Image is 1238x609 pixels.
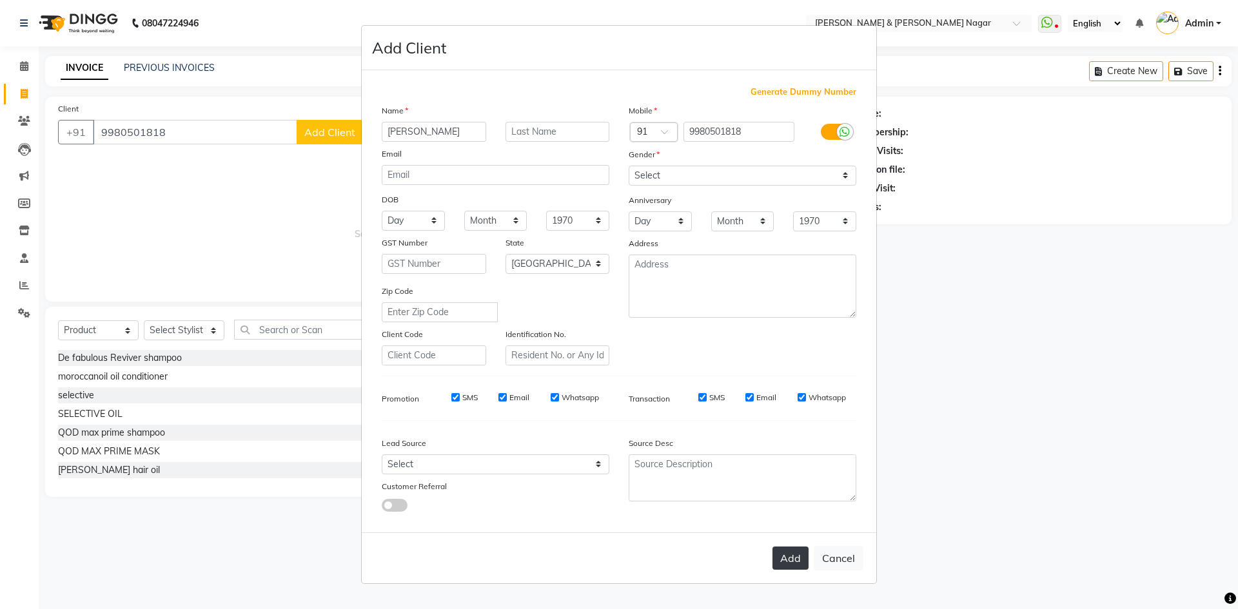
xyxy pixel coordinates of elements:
label: Customer Referral [382,481,447,492]
label: SMS [462,392,478,403]
label: Email [509,392,529,403]
label: Name [382,105,408,117]
input: Enter Zip Code [382,302,498,322]
label: Zip Code [382,285,413,297]
label: Address [629,238,658,249]
span: Generate Dummy Number [751,86,856,99]
button: Add [772,546,809,570]
label: Whatsapp [809,392,846,403]
label: Promotion [382,393,419,405]
label: Source Desc [629,438,673,449]
label: Email [382,148,402,160]
label: DOB [382,194,398,206]
label: GST Number [382,237,427,249]
input: First Name [382,122,486,142]
h4: Add Client [372,36,446,59]
label: State [506,237,524,249]
label: Lead Source [382,438,426,449]
button: Cancel [814,546,863,570]
input: Client Code [382,345,486,365]
label: Gender [629,149,660,160]
label: Client Code [382,329,423,340]
label: Whatsapp [562,392,599,403]
label: Email [756,392,776,403]
input: Last Name [506,122,610,142]
label: Identification No. [506,329,566,340]
label: SMS [709,392,725,403]
input: GST Number [382,254,486,274]
label: Transaction [629,393,670,405]
label: Anniversary [629,195,671,206]
label: Mobile [629,105,657,117]
input: Email [382,165,609,185]
input: Mobile [683,122,795,142]
input: Resident No. or Any Id [506,345,610,365]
